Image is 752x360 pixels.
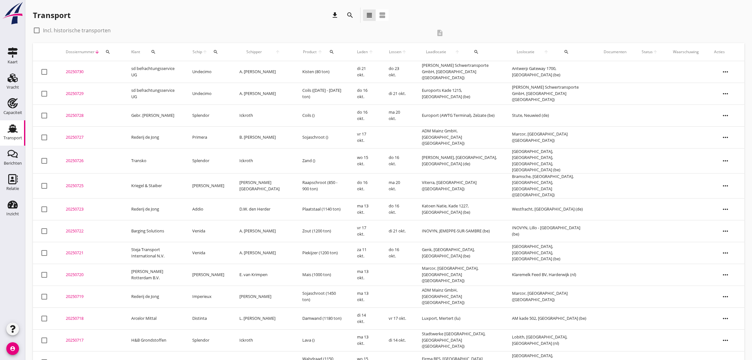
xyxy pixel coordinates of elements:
[124,198,185,220] td: Rederij de Jong
[124,148,185,173] td: Transko
[124,329,185,351] td: H&B Grondstoffen
[401,49,407,54] i: arrow_upward
[349,198,381,220] td: ma 13 okt.
[66,134,116,141] div: 20250727
[642,49,653,55] span: Status
[1,2,24,25] img: logo-small.a267ee39.svg
[6,186,19,191] div: Relatie
[124,104,185,126] td: Gebr. [PERSON_NAME]
[3,111,22,115] div: Capaciteit
[66,250,116,256] div: 20250721
[349,173,381,198] td: do 16 okt.
[717,85,734,103] i: more_horiz
[295,83,349,104] td: Coils ([DATE] - [DATE] ton)
[66,69,116,75] div: 20250730
[66,228,116,234] div: 20250722
[295,148,349,173] td: Zand ()
[232,242,294,264] td: A. [PERSON_NAME]
[43,27,111,34] label: Incl. historische transporten
[95,49,100,54] i: arrow_downward
[7,85,19,89] div: Vracht
[66,206,116,212] div: 20250723
[295,307,349,329] td: Damwand (1180 ton)
[232,61,294,83] td: A. [PERSON_NAME]
[124,264,185,286] td: [PERSON_NAME] Rotterdam B.V.
[539,49,553,54] i: arrow_upward
[3,136,22,140] div: Transport
[185,329,232,351] td: Splendor
[381,307,414,329] td: vr 17 okt.
[295,173,349,198] td: Raapschroot (850 - 900 ton)
[673,49,699,55] div: Waarschuwing
[714,49,737,55] div: Acties
[185,173,232,198] td: [PERSON_NAME]
[239,49,268,55] span: Schipper
[295,61,349,83] td: Kisten (80 ton)
[717,222,734,240] i: more_horiz
[414,264,504,286] td: Marcor, [GEOGRAPHIC_DATA], [GEOGRAPHIC_DATA] ([GEOGRAPHIC_DATA])
[414,104,504,126] td: Europort (AWTG Terminal), Zelzate (be)
[232,286,294,307] td: [PERSON_NAME]
[66,112,116,119] div: 20250728
[66,272,116,278] div: 20250720
[717,63,734,81] i: more_horiz
[349,264,381,286] td: ma 13 okt.
[504,126,596,148] td: Marcor, [GEOGRAPHIC_DATA] ([GEOGRAPHIC_DATA])
[381,198,414,220] td: do 16 okt.
[717,332,734,349] i: more_horiz
[349,242,381,264] td: za 11 okt.
[414,242,504,264] td: Genk, [GEOGRAPHIC_DATA], [GEOGRAPHIC_DATA] (be)
[368,49,373,54] i: arrow_upward
[604,49,626,55] div: Documenten
[349,220,381,242] td: vr 17 okt.
[33,10,71,20] div: Transport
[717,177,734,195] i: more_horiz
[185,220,232,242] td: Venida
[302,49,317,55] span: Product
[349,61,381,83] td: di 21 okt.
[66,49,95,55] span: Dossiernummer
[357,49,368,55] span: Laden
[185,198,232,220] td: Addio
[151,49,156,54] i: search
[295,104,349,126] td: Coils ()
[717,244,734,262] i: more_horiz
[66,183,116,189] div: 20250725
[381,242,414,264] td: do 16 okt.
[185,104,232,126] td: Splendor
[389,49,401,55] span: Lossen
[414,198,504,220] td: Katoen Natie, Kade 1227, [GEOGRAPHIC_DATA] (be)
[329,49,334,54] i: search
[131,44,177,60] div: Klant
[381,83,414,104] td: di 21 okt.
[232,220,294,242] td: A. [PERSON_NAME]
[349,126,381,148] td: vr 17 okt.
[504,83,596,104] td: [PERSON_NAME] Schwertransporte GmbH, [GEOGRAPHIC_DATA] ([GEOGRAPHIC_DATA])
[366,11,373,19] i: view_headline
[317,49,323,54] i: arrow_upward
[124,242,185,264] td: Steja Transport International N.V.
[349,286,381,307] td: ma 13 okt.
[6,212,19,216] div: Inzicht
[6,342,19,355] i: account_circle
[331,11,339,19] i: download
[717,152,734,170] i: more_horiz
[504,242,596,264] td: [GEOGRAPHIC_DATA], [GEOGRAPHIC_DATA], [GEOGRAPHIC_DATA] (be)
[124,173,185,198] td: Kriegel & Staiber
[349,83,381,104] td: do 16 okt.
[717,288,734,306] i: more_horiz
[232,83,294,104] td: A. [PERSON_NAME]
[504,148,596,173] td: [GEOGRAPHIC_DATA], [GEOGRAPHIC_DATA], [GEOGRAPHIC_DATA], [GEOGRAPHIC_DATA] (be)
[414,61,504,83] td: [PERSON_NAME] Schwertransporte GmbH, [GEOGRAPHIC_DATA] ([GEOGRAPHIC_DATA])
[185,83,232,104] td: Undecimo
[717,107,734,124] i: more_horiz
[185,148,232,173] td: Splendor
[474,49,479,54] i: search
[504,329,596,351] td: Lobith, [GEOGRAPHIC_DATA], [GEOGRAPHIC_DATA] (nl)
[295,126,349,148] td: Sojaschroot ()
[124,220,185,242] td: Barging Solutions
[295,286,349,307] td: Sojaschroot (1450 ton)
[414,307,504,329] td: Luxport, Mertert (lu)
[717,129,734,146] i: more_horiz
[66,91,116,97] div: 20250729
